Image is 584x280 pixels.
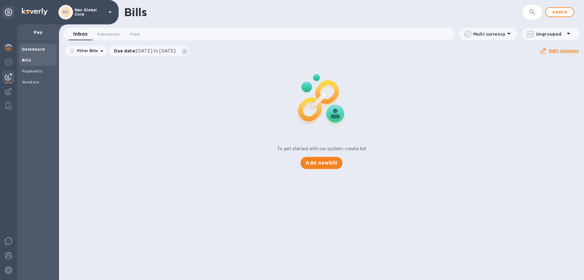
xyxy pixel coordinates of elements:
p: Pay [22,29,54,35]
b: Payments [22,69,42,73]
u: Edit columns [549,48,579,53]
img: Foreign exchange [5,58,12,66]
p: Filter Bills [75,48,98,53]
button: Addbill [545,7,574,17]
div: Unpin categories [2,6,15,18]
b: Bills [22,58,31,62]
span: Inbox [73,30,88,38]
img: Logo [22,8,47,15]
span: Add bill [551,9,569,16]
div: Due date:[DATE] to [DATE] [109,46,189,56]
b: Vendors [22,80,40,84]
span: Add new bill [305,159,337,167]
p: Due date : [114,48,179,54]
span: Scheduled [97,31,119,37]
p: Multi currency [473,31,505,37]
span: Paid [130,31,140,37]
p: Npc Global Corp [75,8,105,16]
b: Dashboard [22,47,45,51]
p: Ungrouped [536,31,565,37]
button: Add newbill [301,157,342,169]
b: NC [63,10,69,14]
p: To get started with our system, create bill [277,146,366,152]
h1: Bills [124,6,147,19]
span: [DATE] to [DATE] [136,48,176,53]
